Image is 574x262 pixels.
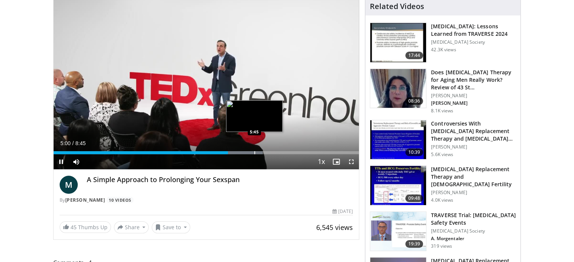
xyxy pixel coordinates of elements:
[431,228,516,234] p: [MEDICAL_DATA] Society
[60,197,353,204] div: By
[431,190,516,196] p: [PERSON_NAME]
[431,100,516,106] p: [PERSON_NAME]
[152,221,190,233] button: Save to
[431,120,516,142] h3: Controversies With [MEDICAL_DATA] Replacement Therapy and [MEDICAL_DATA] Can…
[431,93,516,99] p: [PERSON_NAME]
[431,47,456,53] p: 42.3K views
[431,23,516,38] h3: [MEDICAL_DATA]: Lessons Learned from TRAVERSE 2024
[405,52,423,59] span: 17:44
[87,176,353,184] h4: A Simple Approach to Prolonging Your Sexspan
[370,23,516,63] a: 17:44 [MEDICAL_DATA]: Lessons Learned from TRAVERSE 2024 [MEDICAL_DATA] Society 42.3K views
[314,154,329,169] button: Playback Rate
[431,243,452,249] p: 319 views
[60,176,78,194] a: M
[71,224,77,231] span: 45
[405,97,423,105] span: 08:36
[106,197,134,203] a: 10 Videos
[65,197,105,203] a: [PERSON_NAME]
[431,144,516,150] p: [PERSON_NAME]
[316,223,353,232] span: 6,545 views
[370,69,426,108] img: 4d4bce34-7cbb-4531-8d0c-5308a71d9d6c.150x105_q85_crop-smart_upscale.jpg
[370,165,516,205] a: 09:48 [MEDICAL_DATA] Replacement Therapy and [DEMOGRAPHIC_DATA] Fertility [PERSON_NAME] 4.0K views
[370,120,426,159] img: 418933e4-fe1c-4c2e-be56-3ce3ec8efa3b.150x105_q85_crop-smart_upscale.jpg
[431,69,516,91] h3: Does [MEDICAL_DATA] Therapy for Aging Men Really Work? Review of 43 St…
[370,166,426,205] img: 58e29ddd-d015-4cd9-bf96-f28e303b730c.150x105_q85_crop-smart_upscale.jpg
[431,108,453,114] p: 8.1K views
[114,221,149,233] button: Share
[60,221,111,233] a: 45 Thumbs Up
[370,120,516,160] a: 10:39 Controversies With [MEDICAL_DATA] Replacement Therapy and [MEDICAL_DATA] Can… [PERSON_NAME]...
[405,149,423,156] span: 10:39
[370,211,516,251] a: 19:39 TRAVERSE Trial: [MEDICAL_DATA] Safety Events [MEDICAL_DATA] Society A. Morgentaler 319 views
[370,69,516,114] a: 08:36 Does [MEDICAL_DATA] Therapy for Aging Men Really Work? Review of 43 St… [PERSON_NAME] [PERS...
[431,197,453,203] p: 4.0K views
[431,236,516,242] p: A. Morgentaler
[332,208,353,215] div: [DATE]
[370,212,426,251] img: 9812f22f-d817-4923-ae6c-a42f6b8f1c21.png.150x105_q85_crop-smart_upscale.png
[405,195,423,202] span: 09:48
[54,151,359,154] div: Progress Bar
[344,154,359,169] button: Fullscreen
[75,140,86,146] span: 8:45
[54,154,69,169] button: Pause
[431,165,516,188] h3: [MEDICAL_DATA] Replacement Therapy and [DEMOGRAPHIC_DATA] Fertility
[431,152,453,158] p: 5.6K views
[370,2,424,11] h4: Related Videos
[69,154,84,169] button: Mute
[431,211,516,227] h3: TRAVERSE Trial: [MEDICAL_DATA] Safety Events
[405,240,423,248] span: 19:39
[72,140,74,146] span: /
[60,140,71,146] span: 5:00
[431,39,516,45] p: [MEDICAL_DATA] Society
[329,154,344,169] button: Enable picture-in-picture mode
[370,23,426,62] img: 1317c62a-2f0d-4360-bee0-b1bff80fed3c.150x105_q85_crop-smart_upscale.jpg
[226,100,283,132] img: image.jpeg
